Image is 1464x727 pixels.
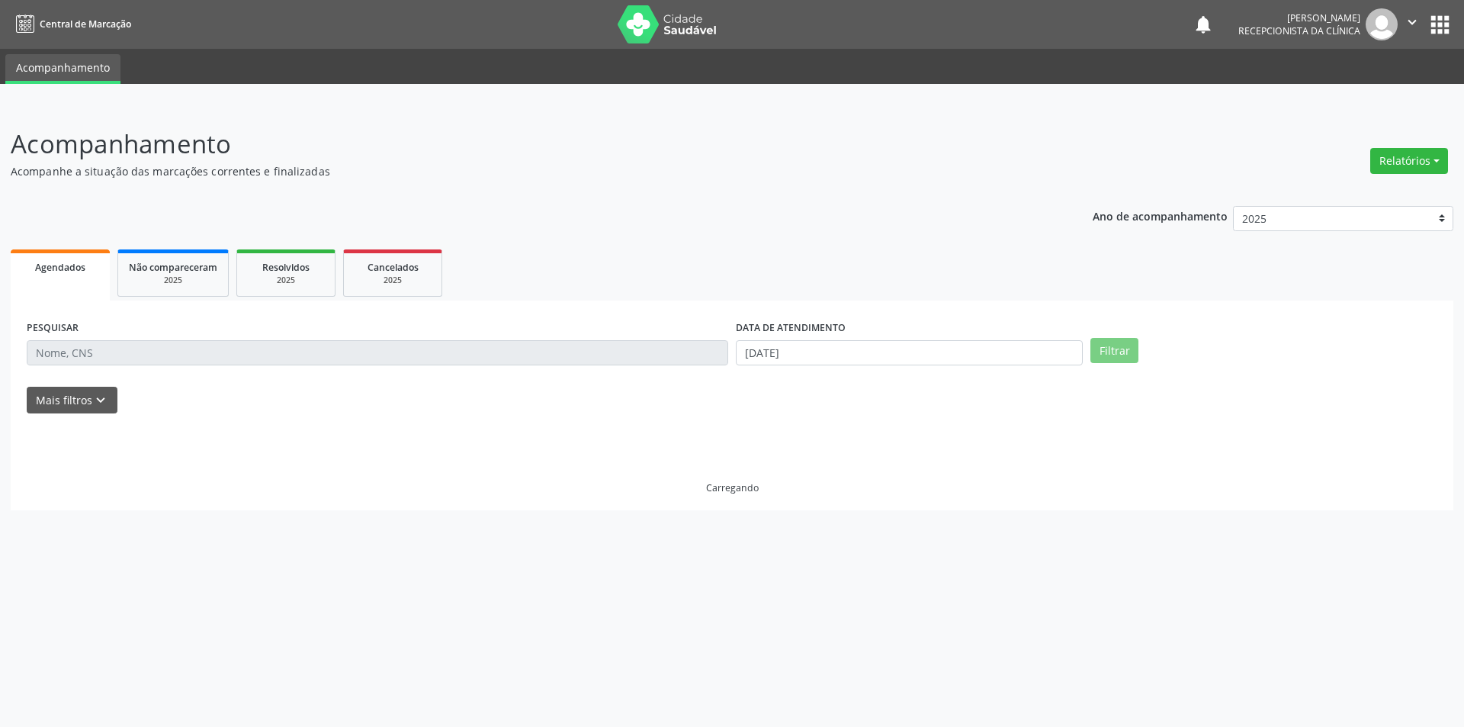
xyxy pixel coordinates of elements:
button: notifications [1193,14,1214,35]
div: 2025 [129,275,217,286]
img: img [1366,8,1398,40]
button:  [1398,8,1427,40]
button: apps [1427,11,1453,38]
span: Recepcionista da clínica [1238,24,1360,37]
p: Acompanhamento [11,125,1020,163]
input: Selecione um intervalo [736,340,1083,366]
span: Central de Marcação [40,18,131,31]
label: DATA DE ATENDIMENTO [736,317,846,340]
p: Ano de acompanhamento [1093,206,1228,225]
a: Central de Marcação [11,11,131,37]
div: 2025 [248,275,324,286]
i:  [1404,14,1421,31]
span: Agendados [35,261,85,274]
i: keyboard_arrow_down [92,392,109,409]
div: Carregando [706,481,759,494]
button: Relatórios [1370,148,1448,174]
span: Resolvidos [262,261,310,274]
div: 2025 [355,275,431,286]
button: Mais filtroskeyboard_arrow_down [27,387,117,413]
div: [PERSON_NAME] [1238,11,1360,24]
a: Acompanhamento [5,54,120,84]
span: Não compareceram [129,261,217,274]
label: PESQUISAR [27,317,79,340]
span: Cancelados [368,261,419,274]
button: Filtrar [1090,338,1138,364]
p: Acompanhe a situação das marcações correntes e finalizadas [11,163,1020,179]
input: Nome, CNS [27,340,728,366]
